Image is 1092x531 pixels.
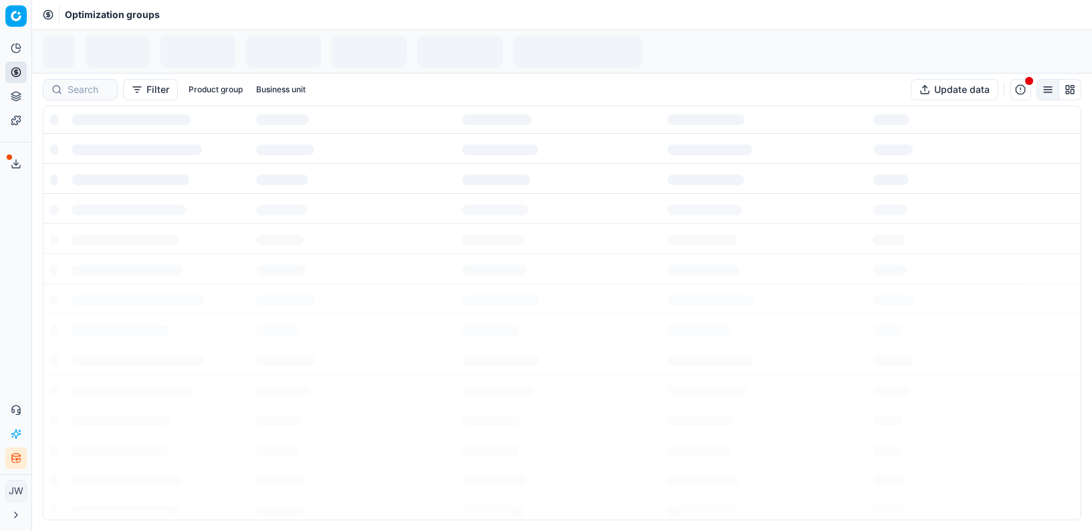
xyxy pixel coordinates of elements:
[68,83,109,96] input: Search
[911,79,998,100] button: Update data
[123,79,178,100] button: Filter
[6,481,26,501] span: JW
[65,8,160,21] span: Optimization groups
[251,82,311,98] button: Business unit
[5,480,27,502] button: JW
[65,8,160,21] nav: breadcrumb
[183,82,248,98] button: Product group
